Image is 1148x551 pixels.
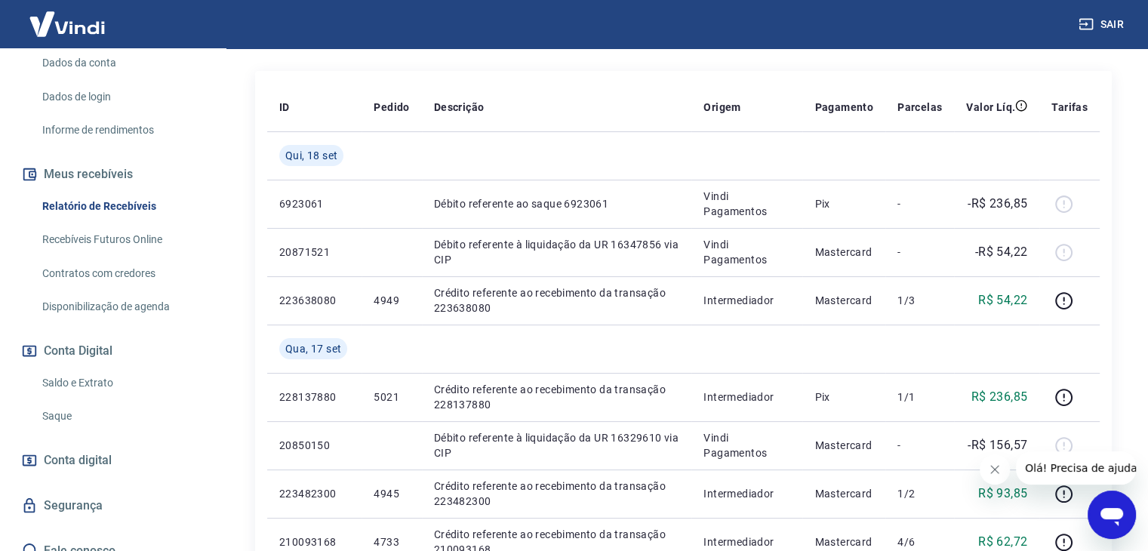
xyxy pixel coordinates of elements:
p: 1/1 [897,389,942,405]
a: Conta digital [18,444,208,477]
p: Valor Líq. [966,100,1015,115]
p: Mastercard [814,534,873,549]
p: 20871521 [279,245,349,260]
a: Dados da conta [36,48,208,78]
p: Intermediador [703,534,790,549]
button: Sair [1076,11,1130,38]
p: - [897,245,942,260]
p: Origem [703,100,740,115]
p: 6923061 [279,196,349,211]
span: Qua, 17 set [285,341,341,356]
p: -R$ 236,85 [968,195,1027,213]
p: 223638080 [279,293,349,308]
p: 4733 [374,534,409,549]
p: 228137880 [279,389,349,405]
p: 4949 [374,293,409,308]
p: Tarifas [1051,100,1088,115]
p: R$ 54,22 [978,291,1027,309]
span: Olá! Precisa de ajuda? [9,11,127,23]
a: Recebíveis Futuros Online [36,224,208,255]
p: Pedido [374,100,409,115]
p: Vindi Pagamentos [703,430,790,460]
p: Descrição [434,100,485,115]
p: Parcelas [897,100,942,115]
a: Dados de login [36,82,208,112]
p: 4/6 [897,534,942,549]
p: 210093168 [279,534,349,549]
p: Débito referente ao saque 6923061 [434,196,680,211]
a: Informe de rendimentos [36,115,208,146]
p: Intermediador [703,293,790,308]
a: Contratos com credores [36,258,208,289]
button: Conta Digital [18,334,208,368]
p: Pix [814,389,873,405]
button: Meus recebíveis [18,158,208,191]
a: Disponibilização de agenda [36,291,208,322]
p: Vindi Pagamentos [703,189,790,219]
p: -R$ 54,22 [975,243,1028,261]
span: Qui, 18 set [285,148,337,163]
p: - [897,438,942,453]
p: Crédito referente ao recebimento da transação 223638080 [434,285,680,316]
iframe: Fechar mensagem [980,454,1010,485]
img: Vindi [18,1,116,47]
p: Mastercard [814,245,873,260]
p: 4945 [374,486,409,501]
p: R$ 62,72 [978,533,1027,551]
p: Débito referente à liquidação da UR 16347856 via CIP [434,237,680,267]
a: Saldo e Extrato [36,368,208,399]
iframe: Mensagem da empresa [1016,451,1136,485]
a: Saque [36,401,208,432]
p: Vindi Pagamentos [703,237,790,267]
p: Pix [814,196,873,211]
p: Mastercard [814,486,873,501]
a: Relatório de Recebíveis [36,191,208,222]
p: 1/3 [897,293,942,308]
p: - [897,196,942,211]
p: Pagamento [814,100,873,115]
iframe: Botão para abrir a janela de mensagens [1088,491,1136,539]
p: Crédito referente ao recebimento da transação 223482300 [434,479,680,509]
p: Intermediador [703,486,790,501]
p: Crédito referente ao recebimento da transação 228137880 [434,382,680,412]
p: Débito referente à liquidação da UR 16329610 via CIP [434,430,680,460]
p: 1/2 [897,486,942,501]
p: ID [279,100,290,115]
span: Conta digital [44,450,112,471]
p: Intermediador [703,389,790,405]
p: 223482300 [279,486,349,501]
p: Mastercard [814,293,873,308]
p: -R$ 156,57 [968,436,1027,454]
a: Segurança [18,489,208,522]
p: R$ 93,85 [978,485,1027,503]
p: 5021 [374,389,409,405]
p: R$ 236,85 [971,388,1028,406]
p: Mastercard [814,438,873,453]
p: 20850150 [279,438,349,453]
